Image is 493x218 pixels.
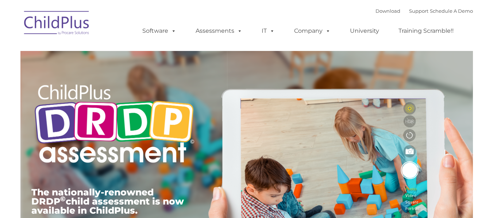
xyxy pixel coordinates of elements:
[391,24,461,38] a: Training Scramble!!
[20,6,93,42] img: ChildPlus by Procare Solutions
[375,8,473,14] font: |
[31,187,184,216] span: The nationally-renowned DRDP child assessment is now available in ChildPlus.
[287,24,338,38] a: Company
[60,195,66,203] sup: ©
[188,24,250,38] a: Assessments
[343,24,386,38] a: University
[254,24,282,38] a: IT
[135,24,184,38] a: Software
[375,8,400,14] a: Download
[31,75,197,175] img: Copyright - DRDP Logo Light
[430,8,473,14] a: Schedule A Demo
[409,8,428,14] a: Support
